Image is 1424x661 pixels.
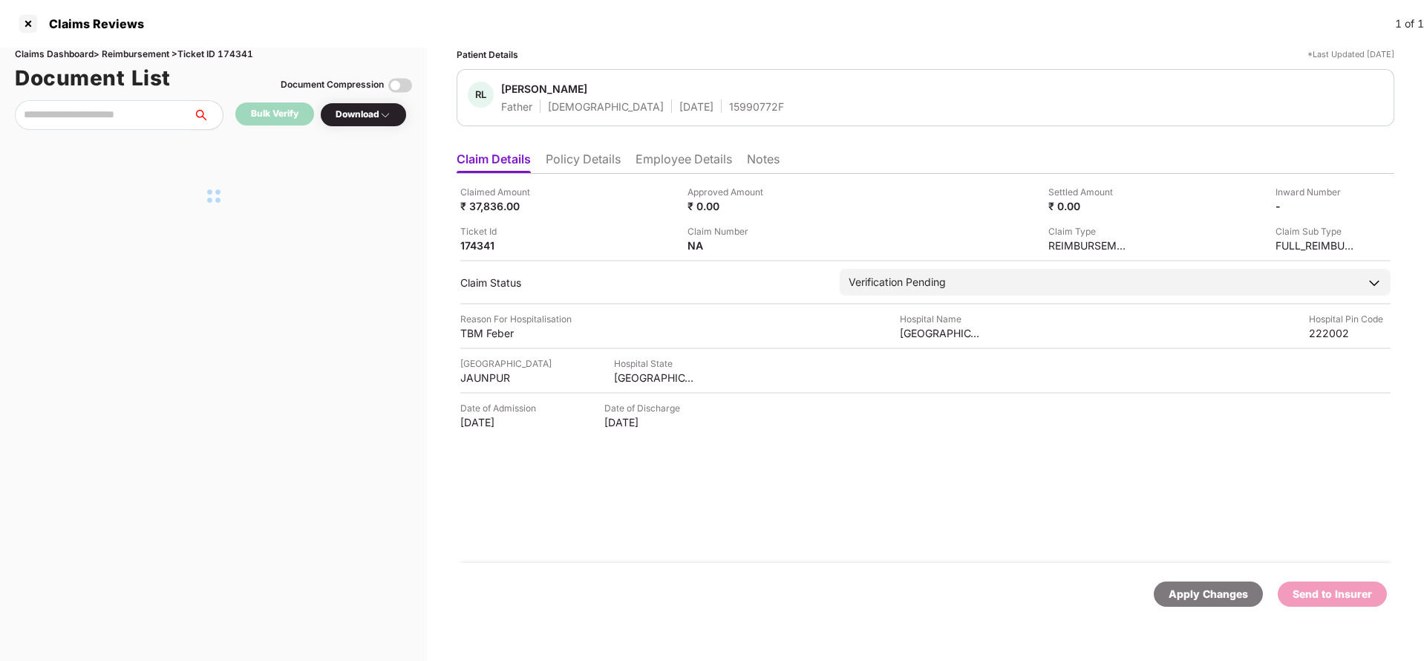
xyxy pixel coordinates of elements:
[460,185,542,199] div: Claimed Amount
[192,109,223,121] span: search
[460,326,542,340] div: TBM Feber
[1276,185,1357,199] div: Inward Number
[604,415,686,429] div: [DATE]
[460,224,542,238] div: Ticket Id
[379,109,391,121] img: svg+xml;base64,PHN2ZyBpZD0iRHJvcGRvd24tMzJ4MzIiIHhtbG5zPSJodHRwOi8vd3d3LnczLm9yZy8yMDAwL3N2ZyIgd2...
[900,312,982,326] div: Hospital Name
[501,100,532,114] div: Father
[460,415,542,429] div: [DATE]
[687,185,769,199] div: Approved Amount
[460,371,542,385] div: JAUNPUR
[457,48,518,62] div: Patient Details
[460,356,552,371] div: [GEOGRAPHIC_DATA]
[460,312,572,326] div: Reason For Hospitalisation
[1293,586,1372,602] div: Send to Insurer
[15,62,171,94] h1: Document List
[849,274,946,290] div: Verification Pending
[40,16,144,31] div: Claims Reviews
[1048,185,1130,199] div: Settled Amount
[388,74,412,97] img: svg+xml;base64,PHN2ZyBpZD0iVG9nZ2xlLTMyeDMyIiB4bWxucz0iaHR0cDovL3d3dy53My5vcmcvMjAwMC9zdmciIHdpZH...
[636,152,732,173] li: Employee Details
[1048,224,1130,238] div: Claim Type
[251,107,298,121] div: Bulk Verify
[336,108,391,122] div: Download
[1309,326,1391,340] div: 222002
[460,401,542,415] div: Date of Admission
[1276,199,1357,213] div: -
[1169,586,1248,602] div: Apply Changes
[1276,224,1357,238] div: Claim Sub Type
[1307,48,1394,62] div: *Last Updated [DATE]
[747,152,780,173] li: Notes
[457,152,531,173] li: Claim Details
[460,276,825,290] div: Claim Status
[679,100,713,114] div: [DATE]
[687,224,769,238] div: Claim Number
[1048,238,1130,253] div: REIMBURSEMENT
[687,199,769,213] div: ₹ 0.00
[1048,199,1130,213] div: ₹ 0.00
[501,82,587,96] div: [PERSON_NAME]
[900,326,982,340] div: [GEOGRAPHIC_DATA] [GEOGRAPHIC_DATA]
[192,100,223,130] button: search
[15,48,412,62] div: Claims Dashboard > Reimbursement > Ticket ID 174341
[460,199,542,213] div: ₹ 37,836.00
[468,82,494,108] div: RL
[614,371,696,385] div: [GEOGRAPHIC_DATA]
[1276,238,1357,253] div: FULL_REIMBURSEMENT
[548,100,664,114] div: [DEMOGRAPHIC_DATA]
[604,401,686,415] div: Date of Discharge
[729,100,784,114] div: 15990772F
[1309,312,1391,326] div: Hospital Pin Code
[614,356,696,371] div: Hospital State
[687,238,769,253] div: NA
[460,238,542,253] div: 174341
[281,78,384,92] div: Document Compression
[1367,276,1382,290] img: downArrowIcon
[1395,16,1424,32] div: 1 of 1
[546,152,621,173] li: Policy Details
